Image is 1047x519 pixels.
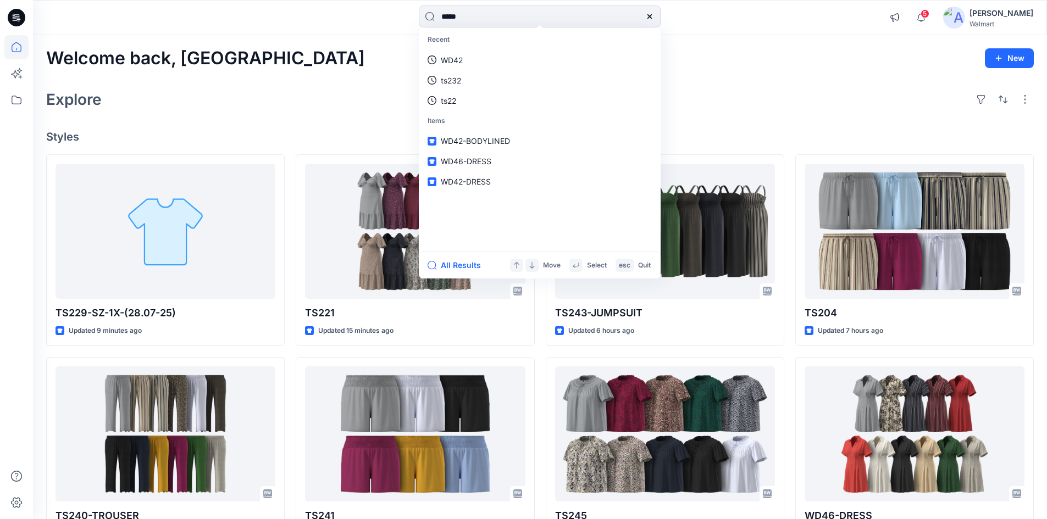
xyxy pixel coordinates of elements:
p: Updated 9 minutes ago [69,325,142,337]
a: TS243-JUMPSUIT [555,164,775,299]
p: TS204 [805,305,1024,321]
p: Select [587,260,607,271]
h4: Styles [46,130,1034,143]
p: Items [421,111,658,131]
p: TS243-JUMPSUIT [555,305,775,321]
p: esc [619,260,630,271]
p: ts22 [441,95,456,107]
p: Updated 6 hours ago [568,325,634,337]
p: Move [543,260,561,271]
a: WD42-BODYLINED [421,131,658,151]
img: avatar [943,7,965,29]
a: TS204 [805,164,1024,299]
span: WD42-BODYLINED [441,136,510,146]
a: WD46-DRESS [805,366,1024,502]
h2: Explore [46,91,102,108]
a: WD42-DRESS [421,171,658,192]
button: New [985,48,1034,68]
a: TS245 [555,366,775,502]
div: Walmart [970,20,1033,28]
a: ts232 [421,70,658,91]
a: TS229-SZ-1X-(28.07-25) [56,164,275,299]
div: [PERSON_NAME] [970,7,1033,20]
p: Recent [421,30,658,50]
button: All Results [428,259,488,272]
a: WD42 [421,50,658,70]
p: WD42 [441,54,463,66]
a: ts22 [421,91,658,111]
a: WD46-DRESS [421,151,658,171]
span: WD42-DRESS [441,177,491,186]
p: Updated 15 minutes ago [318,325,394,337]
p: TS221 [305,305,525,321]
span: WD46-DRESS [441,157,491,166]
p: TS229-SZ-1X-(28.07-25) [56,305,275,321]
a: TS241 [305,366,525,502]
a: TS221 [305,164,525,299]
span: 5 [921,9,929,18]
p: Updated 7 hours ago [818,325,883,337]
p: Quit [638,260,651,271]
h2: Welcome back, [GEOGRAPHIC_DATA] [46,48,365,69]
p: ts232 [441,75,461,86]
a: TS240-TROUSER [56,366,275,502]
